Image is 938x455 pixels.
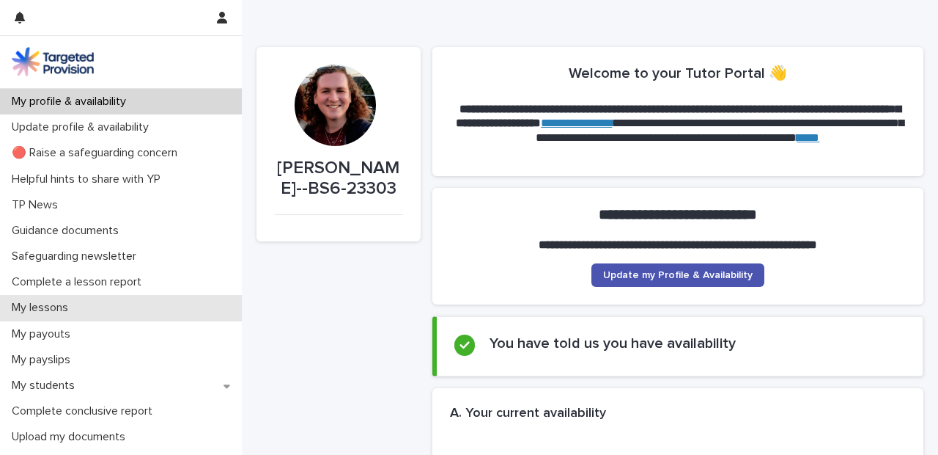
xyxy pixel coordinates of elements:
p: My payouts [6,327,82,341]
h2: Welcome to your Tutor Portal 👋 [569,65,787,82]
p: My profile & availability [6,95,138,109]
p: 🔴 Raise a safeguarding concern [6,146,189,160]
h2: A. Your current availability [450,406,606,422]
p: My payslips [6,353,82,367]
span: Update my Profile & Availability [603,270,753,280]
a: Update my Profile & Availability [591,263,764,287]
p: Complete a lesson report [6,275,153,289]
p: My lessons [6,301,80,315]
p: [PERSON_NAME]--BS6-23303 [274,158,403,200]
p: Guidance documents [6,224,130,238]
p: Complete conclusive report [6,404,164,418]
p: Upload my documents [6,430,137,444]
p: Helpful hints to share with YP [6,172,172,186]
h2: You have told us you have availability [490,335,736,352]
p: Update profile & availability [6,120,160,134]
p: My students [6,379,86,393]
img: M5nRWzHhSzIhMunXDL62 [12,47,94,76]
p: Safeguarding newsletter [6,250,148,263]
p: TP News [6,198,70,212]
